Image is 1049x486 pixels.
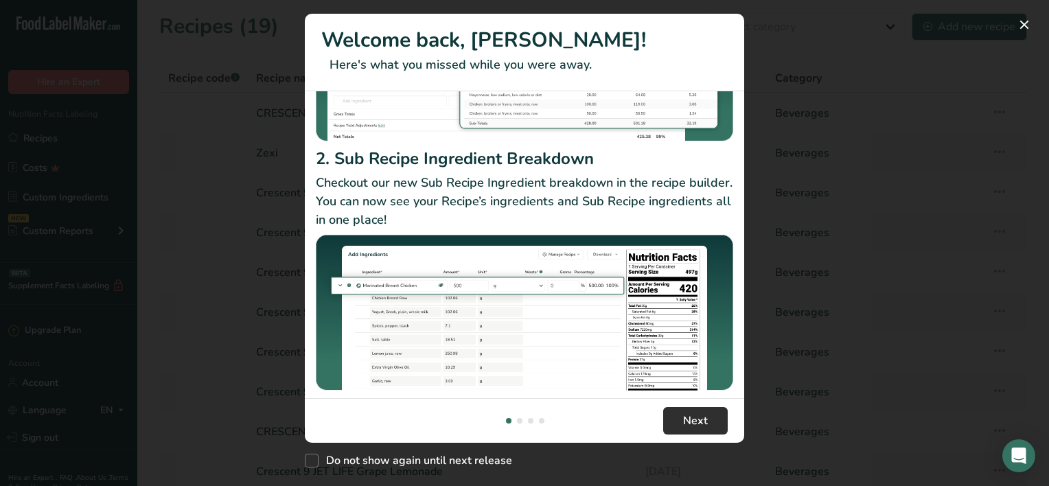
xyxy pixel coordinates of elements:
[321,56,728,74] p: Here's what you missed while you were away.
[316,174,733,229] p: Checkout our new Sub Recipe Ingredient breakdown in the recipe builder. You can now see your Reci...
[316,146,733,171] h2: 2. Sub Recipe Ingredient Breakdown
[321,25,728,56] h1: Welcome back, [PERSON_NAME]!
[319,454,512,467] span: Do not show again until next release
[683,413,708,429] span: Next
[663,407,728,435] button: Next
[316,235,733,391] img: Sub Recipe Ingredient Breakdown
[1002,439,1035,472] div: Open Intercom Messenger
